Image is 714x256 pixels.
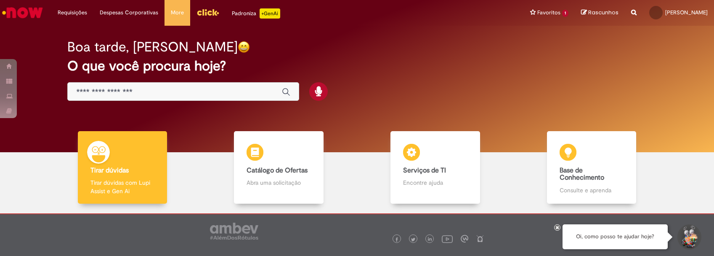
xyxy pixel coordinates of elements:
div: Oi, como posso te ajudar hoje? [563,224,668,249]
span: [PERSON_NAME] [665,9,708,16]
img: happy-face.png [238,41,250,53]
p: Tirar dúvidas com Lupi Assist e Gen Ai [90,178,154,195]
span: Favoritos [537,8,560,17]
span: Despesas Corporativas [100,8,158,17]
b: Base de Conhecimento [560,166,604,182]
p: +GenAi [260,8,280,19]
h2: Boa tarde, [PERSON_NAME] [67,40,238,54]
img: logo_footer_facebook.png [395,237,399,242]
p: Abra uma solicitação [247,178,311,187]
span: Requisições [58,8,87,17]
a: Tirar dúvidas Tirar dúvidas com Lupi Assist e Gen Ai [44,131,201,204]
b: Serviços de TI [403,166,446,175]
img: logo_footer_naosei.png [476,235,484,243]
img: ServiceNow [1,4,44,21]
span: More [171,8,184,17]
img: logo_footer_twitter.png [411,237,415,242]
img: logo_footer_linkedin.png [428,237,432,242]
p: Encontre ajuda [403,178,467,187]
a: Serviços de TI Encontre ajuda [357,131,514,204]
span: Rascunhos [588,8,618,16]
img: logo_footer_youtube.png [442,233,453,244]
a: Catálogo de Ofertas Abra uma solicitação [201,131,357,204]
a: Base de Conhecimento Consulte e aprenda [513,131,670,204]
button: Iniciar Conversa de Suporte [676,224,701,250]
h2: O que você procura hoje? [67,59,646,73]
a: Rascunhos [581,9,618,17]
div: Padroniza [232,8,280,19]
img: click_logo_yellow_360x200.png [196,6,219,19]
b: Catálogo de Ofertas [247,166,308,175]
img: logo_footer_workplace.png [461,235,468,243]
p: Consulte e aprenda [560,186,624,194]
img: logo_footer_ambev_rotulo_gray.png [210,223,258,240]
span: 1 [562,10,568,17]
b: Tirar dúvidas [90,166,129,175]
